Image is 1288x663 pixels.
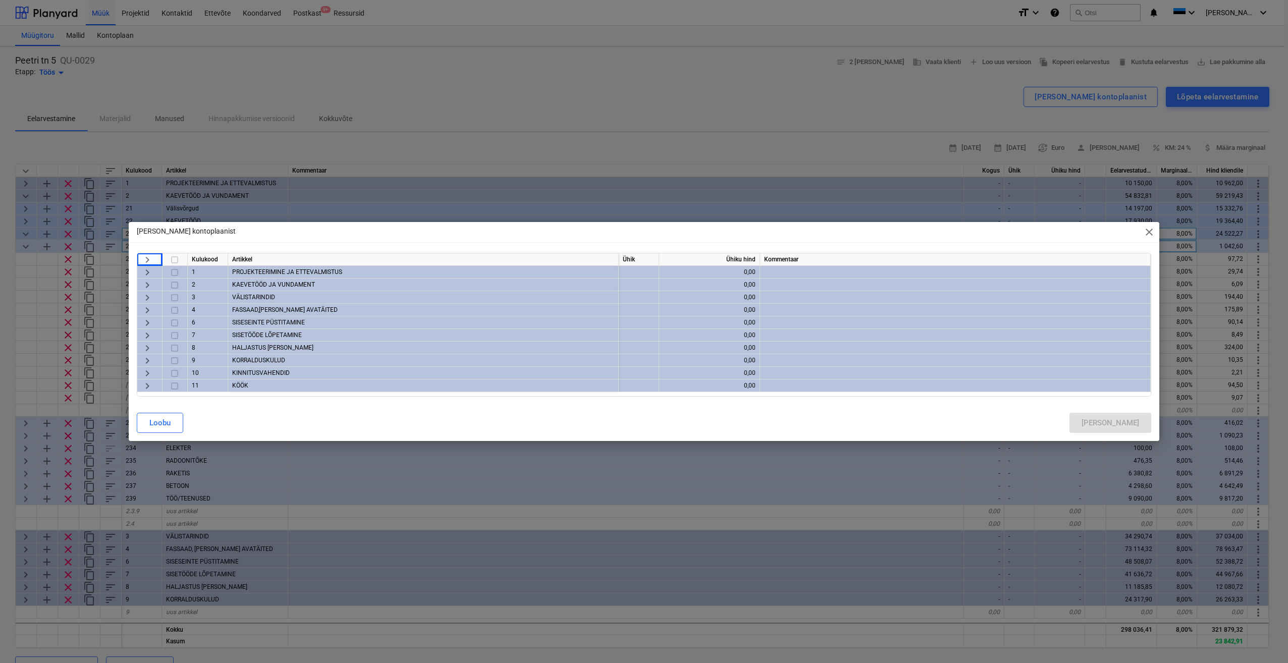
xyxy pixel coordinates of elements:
[188,367,228,379] div: 10
[663,291,756,304] div: 0,00
[188,304,228,316] div: 4
[228,253,619,266] div: Artikkel
[228,304,619,316] div: FASSAAD,[PERSON_NAME] AVATÄITED
[188,342,228,354] div: 8
[141,266,153,279] span: keyboard_arrow_right
[663,316,756,329] div: 0,00
[663,279,756,291] div: 0,00
[188,354,228,367] div: 9
[141,279,153,291] span: keyboard_arrow_right
[228,342,619,354] div: HALJASTUS [PERSON_NAME]
[663,379,756,392] div: 0,00
[228,291,619,304] div: VÄLISTARINDID
[137,226,236,237] p: [PERSON_NAME] kontoplaanist
[141,317,153,329] span: keyboard_arrow_right
[141,380,153,392] span: keyboard_arrow_right
[137,413,183,433] button: Loobu
[188,279,228,291] div: 2
[663,354,756,367] div: 0,00
[663,304,756,316] div: 0,00
[188,291,228,304] div: 3
[141,292,153,304] span: keyboard_arrow_right
[228,316,619,329] div: SISESEINTE PÜSTITAMINE
[663,329,756,342] div: 0,00
[141,304,153,316] span: keyboard_arrow_right
[188,379,228,392] div: 11
[228,379,619,392] div: KÖÖK
[228,266,619,279] div: PROJEKTEERIMINE JA ETTEVALMISTUS
[141,329,153,342] span: keyboard_arrow_right
[228,367,619,379] div: KINNITUSVAHENDID
[188,266,228,279] div: 1
[141,342,153,354] span: keyboard_arrow_right
[663,266,756,279] div: 0,00
[228,329,619,342] div: SISETÖÖDE LÕPETAMINE
[760,253,1151,266] div: Kommentaar
[228,354,619,367] div: KORRALDUSKULUD
[188,329,228,342] div: 7
[188,253,228,266] div: Kulukood
[663,342,756,354] div: 0,00
[188,316,228,329] div: 6
[149,416,171,429] div: Loobu
[659,253,760,266] div: Ühiku hind
[619,253,659,266] div: Ühik
[141,367,153,379] span: keyboard_arrow_right
[141,355,153,367] span: keyboard_arrow_right
[228,279,619,291] div: KAEVETÖÖD JA VUNDAMENT
[663,367,756,379] div: 0,00
[1143,226,1155,238] span: close
[141,254,153,266] span: keyboard_arrow_right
